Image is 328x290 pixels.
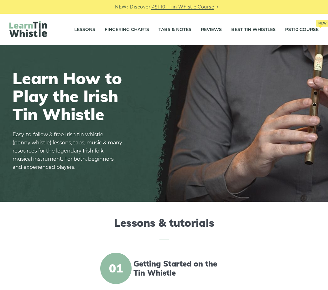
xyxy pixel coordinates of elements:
[74,22,95,37] a: Lessons
[13,69,122,123] h1: Learn How to Play the Irish Tin Whistle
[9,21,47,37] img: LearnTinWhistle.com
[231,22,276,37] a: Best Tin Whistles
[13,131,122,171] p: Easy-to-follow & free Irish tin whistle (penny whistle) lessons, tabs, music & many resources for...
[9,217,319,240] h2: Lessons & tutorials
[159,22,191,37] a: Tabs & Notes
[105,22,149,37] a: Fingering Charts
[201,22,222,37] a: Reviews
[133,259,230,277] a: Getting Started on the Tin Whistle
[100,253,132,284] span: 01
[285,22,319,37] a: PST10 CourseNew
